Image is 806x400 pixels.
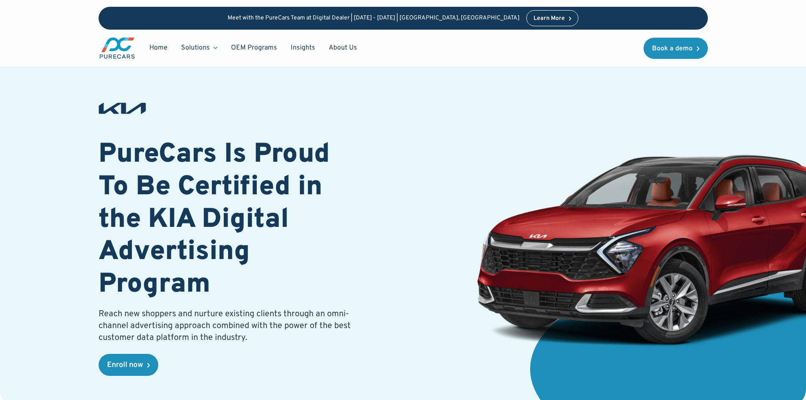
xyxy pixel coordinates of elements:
[644,38,708,59] a: Book a demo
[652,45,693,52] div: Book a demo
[174,40,224,56] div: Solutions
[228,15,520,22] p: Meet with the PureCars Team at Digital Dealer | [DATE] - [DATE] | [GEOGRAPHIC_DATA], [GEOGRAPHIC_...
[107,361,143,369] div: Enroll now
[224,40,284,56] a: OEM Programs
[143,40,174,56] a: Home
[284,40,322,56] a: Insights
[99,308,356,344] p: Reach new shoppers and nurture existing clients through an omni-channel advertising approach comb...
[99,36,136,60] a: main
[181,43,210,52] div: Solutions
[99,36,136,60] img: purecars logo
[99,354,158,376] a: Enroll now
[99,139,356,301] h1: PureCars Is Proud To Be Certified in the KIA Digital Advertising Program
[322,40,364,56] a: About Us
[534,16,565,22] div: Learn More
[526,10,579,26] a: Learn More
